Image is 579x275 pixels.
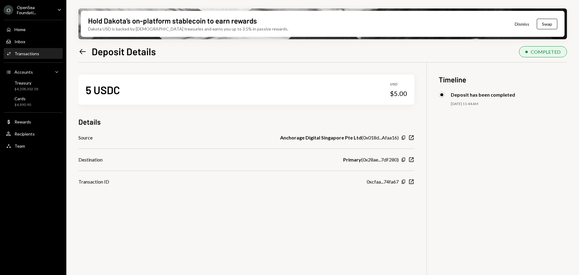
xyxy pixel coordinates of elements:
[4,36,63,47] a: Inbox
[343,156,399,163] div: ( 0x28ae...7dF280 )
[14,131,35,136] div: Recipients
[4,24,63,35] a: Home
[88,16,257,26] div: Hold Dakota’s on-platform stablecoin to earn rewards
[4,78,63,93] a: Treasury$4,208,302.58
[390,82,407,87] div: USD
[88,26,288,32] div: Dakota USD is backed by [DEMOGRAPHIC_DATA] treasuries and earns you up to 3.5% in passive rewards.
[14,27,26,32] div: Home
[4,48,63,59] a: Transactions
[78,178,109,185] div: Transaction ID
[92,45,156,57] h1: Deposit Details
[537,19,557,29] button: Swap
[17,5,52,15] div: OpenSea Foundati...
[451,92,515,98] div: Deposit has been completed
[507,17,537,31] button: Dismiss
[4,5,13,15] div: O
[439,75,567,85] h3: Timeline
[14,69,33,75] div: Accounts
[14,87,38,92] div: $4,208,302.58
[14,80,38,85] div: Treasury
[343,156,361,163] b: Primary
[531,49,561,55] div: COMPLETED
[86,83,120,97] div: 5 USDC
[78,156,103,163] div: Destination
[390,89,407,98] div: $5.00
[78,134,93,141] div: Source
[4,94,63,109] a: Cards$4,890.90
[280,134,362,141] b: Anchorage Digital Singapore Pte Ltd
[4,116,63,127] a: Rewards
[78,117,101,127] h3: Details
[451,101,567,107] div: [DATE] 11:44 AM
[14,102,31,107] div: $4,890.90
[367,178,399,185] div: 0xcfaa...74fa67
[14,143,25,149] div: Team
[14,39,25,44] div: Inbox
[4,128,63,139] a: Recipients
[280,134,399,141] div: ( 0x018d...Afaa16 )
[4,140,63,151] a: Team
[14,51,39,56] div: Transactions
[14,119,31,124] div: Rewards
[4,66,63,77] a: Accounts
[14,96,31,101] div: Cards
